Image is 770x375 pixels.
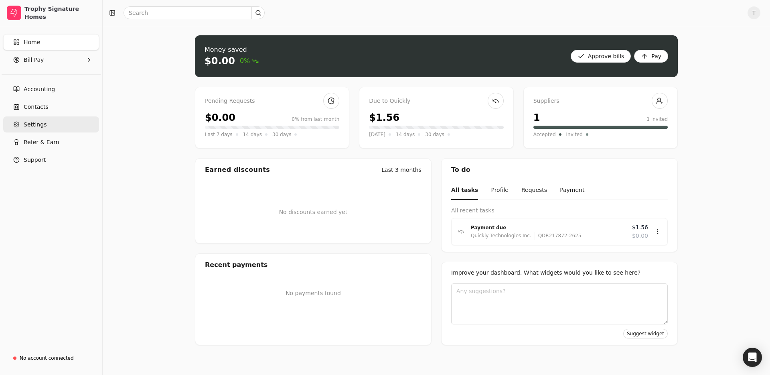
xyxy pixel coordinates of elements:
div: 0% from last month [292,116,339,123]
span: Accounting [24,85,55,94]
a: Home [3,34,99,50]
span: 14 days [396,130,415,139]
div: Last 3 months [381,166,421,174]
span: 14 days [243,130,262,139]
div: Improve your dashboard. What widgets would you like to see here? [451,269,668,277]
div: $0.00 [205,110,235,125]
div: No account connected [20,355,74,362]
span: Settings [24,120,47,129]
span: Contacts [24,103,49,111]
button: Profile [491,181,509,200]
div: No discounts earned yet [279,195,348,229]
div: Pending Requests [205,97,339,106]
span: Bill Pay [24,56,44,64]
button: Support [3,152,99,168]
span: Accepted [533,130,556,139]
span: $1.56 [632,223,648,232]
button: Refer & Earn [3,134,99,150]
button: Suggest widget [623,329,668,338]
p: No payments found [205,289,421,298]
button: Requests [521,181,547,200]
span: Refer & Earn [24,138,59,147]
div: 1 invited [646,116,668,123]
span: 30 days [425,130,444,139]
span: $0.00 [632,232,648,240]
button: Pay [634,50,668,63]
div: Quickly Technologies Inc. [471,232,531,240]
button: All tasks [451,181,478,200]
input: Search [124,6,265,19]
span: Home [24,38,40,47]
div: $1.56 [369,110,399,125]
div: Payment due [471,224,626,232]
button: T [748,6,760,19]
span: [DATE] [369,130,385,139]
div: Trophy Signature Homes [24,5,95,21]
div: Due to Quickly [369,97,503,106]
div: Recent payments [195,254,431,276]
div: Money saved [205,45,259,55]
button: Bill Pay [3,52,99,68]
a: No account connected [3,351,99,365]
button: Payment [560,181,584,200]
span: Invited [566,130,583,139]
span: 0% [240,56,259,66]
div: All recent tasks [451,206,668,215]
span: 30 days [272,130,291,139]
div: 1 [533,110,540,125]
button: Approve bills [571,50,631,63]
div: QDR217872-2625 [535,232,582,240]
div: Earned discounts [205,165,270,175]
a: Contacts [3,99,99,115]
div: Open Intercom Messenger [743,348,762,367]
div: $0.00 [205,55,235,67]
span: Support [24,156,46,164]
a: Accounting [3,81,99,97]
div: Suppliers [533,97,668,106]
a: Settings [3,116,99,132]
div: To do [442,159,677,181]
span: Last 7 days [205,130,233,139]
